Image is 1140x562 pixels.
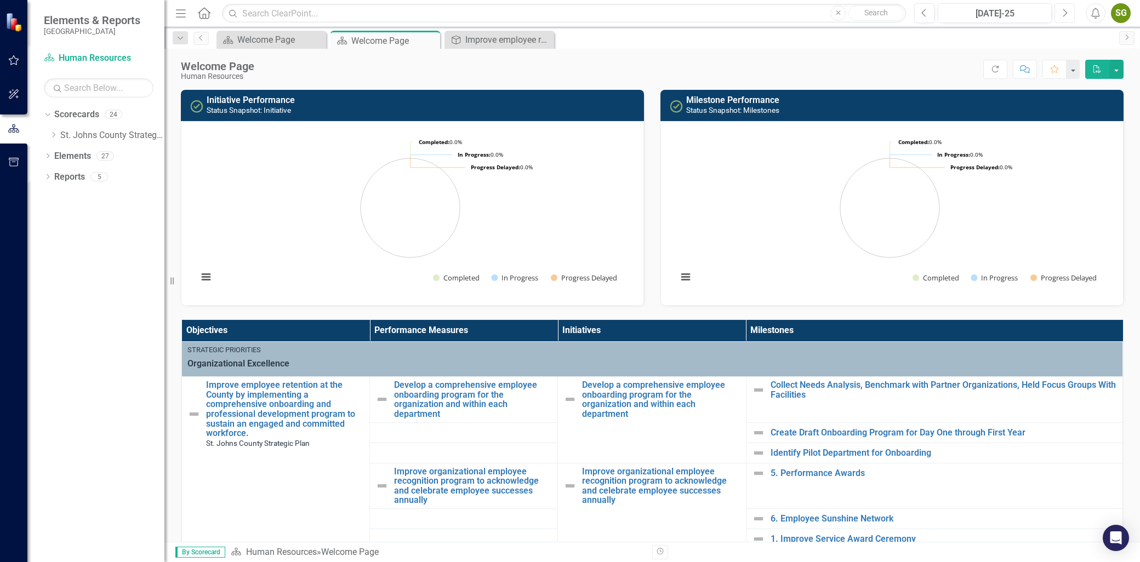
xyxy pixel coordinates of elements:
td: Double-Click to Edit Right Click for Context Menu [370,377,558,422]
button: View chart menu, Chart [677,269,693,285]
button: Show Progress Delayed [551,273,618,283]
img: Not Defined [752,426,765,439]
td: Double-Click to Edit Right Click for Context Menu [746,422,1122,443]
a: Identify Pilot Department for Onboarding [771,448,1117,458]
td: Double-Click to Edit Right Click for Context Menu [746,463,1122,508]
button: View chart menu, Chart [198,269,214,285]
tspan: In Progress: [458,151,491,158]
tspan: Progress Delayed: [471,163,520,171]
button: Show Progress Delayed [1030,273,1098,283]
button: Show Completed [433,273,479,283]
img: Not Defined [375,479,389,492]
div: Chart. Highcharts interactive chart. [192,130,632,294]
span: Organizational Excellence [187,358,1117,370]
tspan: Completed: [898,138,929,146]
a: Scorecards [54,108,99,121]
text: 0.0% [898,138,942,146]
div: 27 [96,151,114,160]
text: Completed [923,273,959,283]
div: Welcome Page [321,547,379,557]
text: 0.0% [419,138,462,146]
tspan: Completed: [419,138,449,146]
td: Double-Click to Edit Right Click for Context Menu [746,443,1122,463]
img: Not Defined [563,393,577,406]
a: Welcome Page [219,33,323,47]
a: Improve organizational employee recognition program to acknowledge and celebrate employee success... [394,467,552,505]
img: Completed [190,100,203,113]
img: Not Defined [563,479,577,492]
div: Improve employee retention at the County by implementing a comprehensive onboarding and professio... [465,33,551,47]
td: Double-Click to Edit Right Click for Context Menu [558,377,746,463]
a: Milestone Performance [686,95,779,105]
div: Open Intercom Messenger [1103,525,1129,551]
span: By Scorecard [175,547,225,558]
text: Progress Delayed [561,273,617,283]
text: Progress Delayed [1041,273,1097,283]
div: Human Resources [181,72,254,81]
img: Not Defined [752,467,765,480]
tspan: In Progress: [937,151,970,158]
a: Collect Needs Analysis, Benchmark with Partner Organizations, Held Focus Groups With Facilities [771,380,1117,399]
a: Initiative Performance [207,95,295,105]
svg: Interactive chart [672,130,1108,294]
td: Double-Click to Edit Right Click for Context Menu [746,508,1122,529]
a: Create Draft Onboarding Program for Day One through First Year [771,428,1117,438]
a: Reports [54,171,85,183]
td: Double-Click to Edit Right Click for Context Menu [746,529,1122,549]
img: Not Defined [752,512,765,525]
text: Completed [443,273,480,283]
button: Search [848,5,903,21]
a: Improve employee retention at the County by implementing a comprehensive onboarding and professio... [206,380,364,438]
a: Improve organizational employee recognition program to acknowledge and celebrate employee success... [582,467,740,505]
small: Status Snapshot: Initiative [207,106,291,114]
text: In Progress [501,273,538,283]
a: 1. Improve Service Award Ceremony [771,534,1117,544]
img: Completed [670,100,683,113]
text: 0.0% [471,163,533,171]
a: 5. Performance Awards [771,468,1117,478]
svg: Interactive chart [192,130,628,294]
a: Develop a comprehensive employee onboarding program for the organization and within each department [394,380,552,418]
img: ClearPoint Strategy [5,13,25,32]
button: SG [1111,3,1131,23]
td: Double-Click to Edit Right Click for Context Menu [370,463,558,508]
div: Welcome Page [181,60,254,72]
button: [DATE]-25 [938,3,1052,23]
div: » [231,546,644,559]
text: 0.0% [937,151,983,158]
a: 6. Employee Sunshine Network [771,514,1117,524]
span: Search [864,8,888,17]
span: St. Johns County Strategic Plan [206,439,310,448]
img: Not Defined [752,446,765,460]
span: Elements & Reports [44,14,140,27]
small: Status Snapshot: Milestones [686,106,779,114]
text: 0.0% [950,163,1012,171]
input: Search Below... [44,78,153,98]
a: Improve employee retention at the County by implementing a comprehensive onboarding and professio... [447,33,551,47]
div: Welcome Page [351,34,437,48]
small: [GEOGRAPHIC_DATA] [44,27,140,36]
td: Double-Click to Edit Right Click for Context Menu [746,377,1122,422]
a: Develop a comprehensive employee onboarding program for the organization and within each department [582,380,740,418]
button: Show Completed [913,273,959,283]
text: 0.0% [458,151,503,158]
div: 24 [105,110,122,119]
a: Elements [54,150,91,163]
div: [DATE]-25 [942,7,1048,20]
img: Not Defined [752,532,765,546]
tspan: Progress Delayed: [950,163,1000,171]
a: Human Resources [44,52,153,65]
button: Show In Progress [491,273,539,283]
input: Search ClearPoint... [222,4,906,23]
div: Chart. Highcharts interactive chart. [672,130,1112,294]
img: Not Defined [375,393,389,406]
button: Show In Progress [971,273,1018,283]
img: Not Defined [752,383,765,397]
text: In Progress [981,273,1018,283]
a: Human Resources [246,547,317,557]
a: St. Johns County Strategic Plan [60,129,164,142]
img: Not Defined [187,408,201,421]
div: Strategic Priorities [187,345,1117,355]
div: 5 [90,172,108,181]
